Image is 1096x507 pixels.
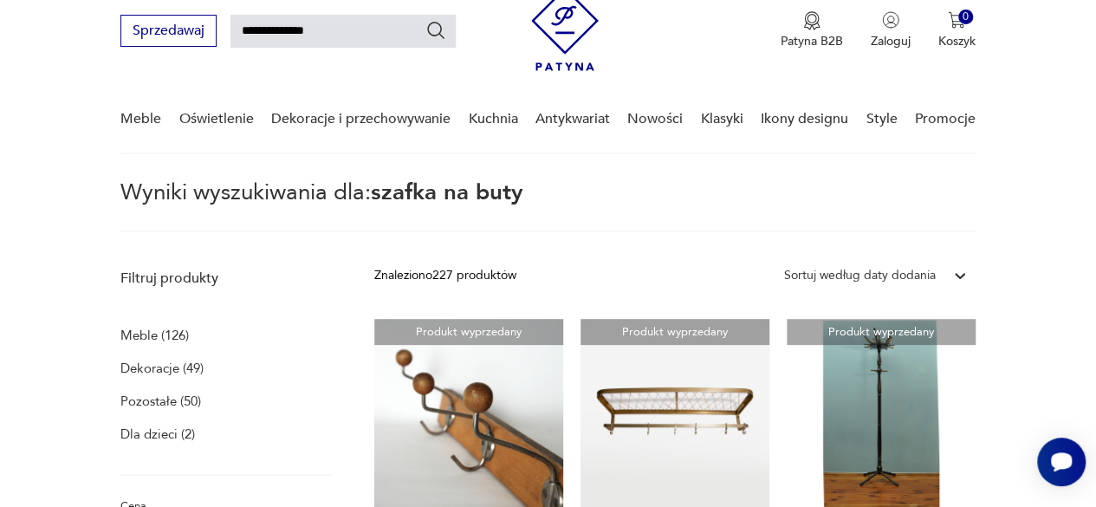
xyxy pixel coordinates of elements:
button: Sprzedawaj [120,15,217,47]
a: Ikony designu [761,86,848,153]
p: Filtruj produkty [120,269,333,288]
p: Zaloguj [871,33,911,49]
a: Pozostałe (50) [120,389,201,413]
p: Wyniki wyszukiwania dla: [120,182,976,232]
button: Szukaj [425,20,446,41]
a: Meble (126) [120,323,189,348]
p: Koszyk [938,33,976,49]
button: 0Koszyk [938,11,976,49]
a: Sprzedawaj [120,26,217,38]
a: Meble [120,86,161,153]
div: 0 [958,10,973,24]
a: Oświetlenie [179,86,254,153]
a: Ikona medaluPatyna B2B [781,11,843,49]
a: Nowości [627,86,683,153]
button: Zaloguj [871,11,911,49]
a: Dla dzieci (2) [120,422,195,446]
div: Znaleziono 227 produktów [374,266,516,285]
a: Klasyki [701,86,743,153]
img: Ikonka użytkownika [882,11,899,29]
div: Sortuj według daty dodania [784,266,936,285]
a: Promocje [915,86,976,153]
iframe: Smartsupp widget button [1037,438,1086,486]
img: Ikona medalu [803,11,820,30]
a: Dekoracje (49) [120,356,204,380]
a: Style [866,86,897,153]
a: Kuchnia [468,86,517,153]
span: szafka na buty [371,177,523,208]
a: Antykwariat [535,86,610,153]
img: Ikona koszyka [948,11,965,29]
p: Patyna B2B [781,33,843,49]
a: Dekoracje i przechowywanie [271,86,451,153]
button: Patyna B2B [781,11,843,49]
